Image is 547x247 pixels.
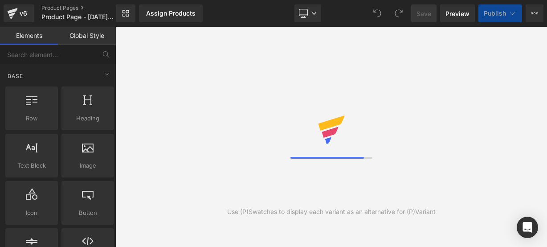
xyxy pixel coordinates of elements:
[4,4,34,22] a: v6
[8,114,55,123] span: Row
[484,10,506,17] span: Publish
[64,161,111,170] span: Image
[445,9,469,18] span: Preview
[18,8,29,19] div: v6
[526,4,543,22] button: More
[8,161,55,170] span: Text Block
[368,4,386,22] button: Undo
[41,4,131,12] a: Product Pages
[390,4,408,22] button: Redo
[116,4,135,22] a: New Library
[440,4,475,22] a: Preview
[227,207,436,217] div: Use (P)Swatches to display each variant as an alternative for (P)Variant
[7,72,24,80] span: Base
[517,217,538,238] div: Open Intercom Messenger
[146,10,196,17] div: Assign Products
[41,13,114,21] span: Product Page - [DATE] 18:39:39
[478,4,522,22] button: Publish
[8,208,55,218] span: Icon
[58,27,116,45] a: Global Style
[416,9,431,18] span: Save
[64,208,111,218] span: Button
[64,114,111,123] span: Heading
